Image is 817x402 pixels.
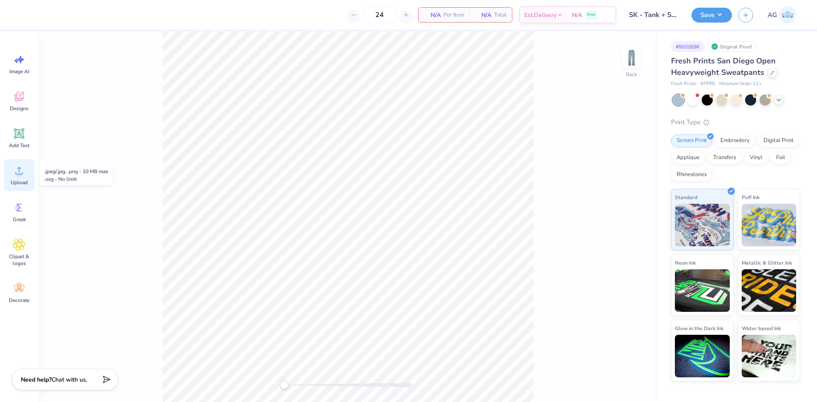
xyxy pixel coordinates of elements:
div: Vinyl [744,151,768,164]
span: Greek [13,216,26,223]
div: Print Type [671,117,800,127]
div: Digital Print [758,134,799,147]
img: Neon Ink [675,269,730,312]
img: Back [623,49,640,66]
img: Aljosh Eyron Garcia [779,6,796,23]
span: Decorate [9,297,29,304]
span: Upload [11,179,28,186]
span: Metallic & Glitter Ink [742,258,792,267]
div: .jpeg/.jpg, .png - 10 MB max [44,168,108,175]
span: N/A [572,11,582,20]
span: Neon Ink [675,258,696,267]
div: # 503269K [671,41,705,52]
span: Fresh Prints [671,80,696,88]
div: Applique [671,151,705,164]
span: # FP90 [700,80,715,88]
span: AG [768,10,777,20]
span: Est. Delivery [524,11,557,20]
span: Designs [10,105,29,112]
img: Water based Ink [742,335,797,377]
div: .svg - No limit [44,175,108,183]
span: Clipart & logos [5,253,33,267]
img: Metallic & Glitter Ink [742,269,797,312]
span: Add Text [9,142,29,149]
img: Puff Ink [742,204,797,246]
span: Total [494,11,507,20]
span: Fresh Prints San Diego Open Heavyweight Sweatpants [671,56,776,77]
div: Foil [771,151,791,164]
div: Embroidery [715,134,755,147]
span: N/A [424,11,441,20]
img: Glow in the Dark Ink [675,335,730,377]
div: Back [626,71,637,78]
span: Standard [675,193,697,202]
a: AG [764,6,800,23]
div: Accessibility label [280,381,289,389]
span: Minimum Order: 12 + [719,80,762,88]
input: Untitled Design [623,6,685,23]
button: Save [691,8,732,23]
span: Glow in the Dark Ink [675,324,723,333]
div: Transfers [708,151,742,164]
span: Image AI [9,68,29,75]
div: Original Proof [709,41,757,52]
span: Chat with us. [51,376,87,384]
span: Water based Ink [742,324,781,333]
span: Free [587,12,595,18]
strong: Need help? [21,376,51,384]
span: Per Item [443,11,464,20]
span: N/A [474,11,491,20]
div: Screen Print [671,134,712,147]
span: Puff Ink [742,193,760,202]
div: Rhinestones [671,168,712,181]
input: – – [363,7,396,23]
img: Standard [675,204,730,246]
